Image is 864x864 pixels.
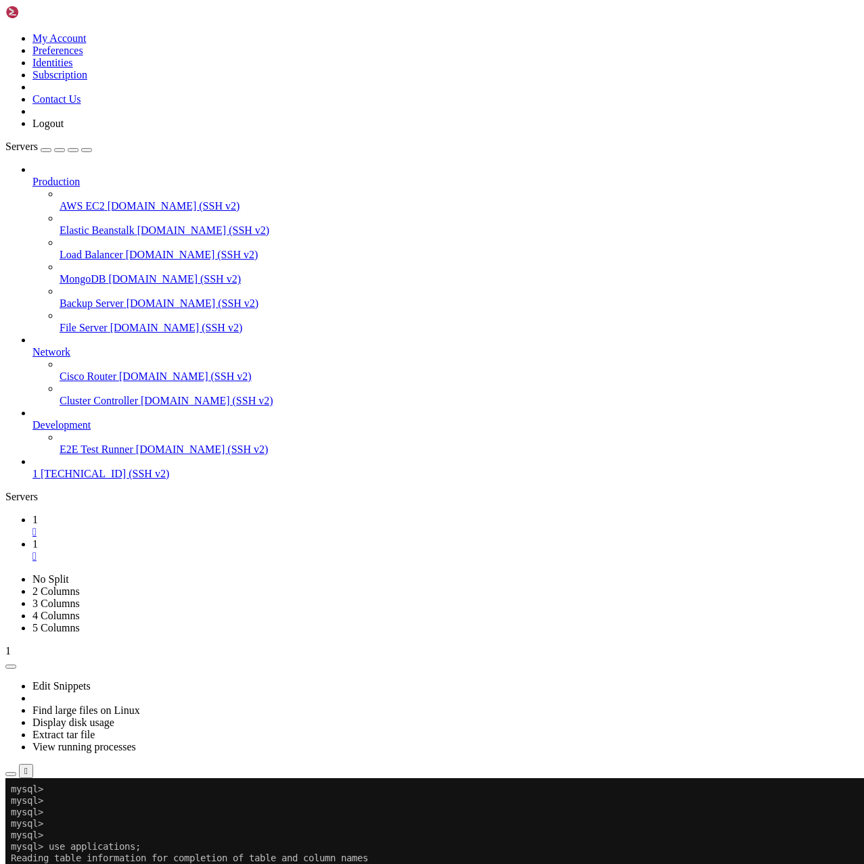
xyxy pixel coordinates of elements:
[32,550,859,562] a: 
[5,86,688,97] x-row: You can turn off this feature to get a quicker startup with -A
[5,281,688,293] x-row: ->
[32,164,859,334] li: Production
[60,370,116,382] span: Cisco Router
[32,526,859,538] a: 
[5,645,11,656] span: 1
[5,419,688,431] x-row: ->
[60,273,106,285] span: MongoDB
[5,491,859,503] div: Servers
[5,592,688,603] x-row: -> `
[5,270,688,281] x-row: -> firstname [PERSON_NAME](50) NOT NULL,
[5,120,688,132] x-row: mysql>
[24,766,28,776] div: 
[5,141,38,152] span: Servers
[5,224,688,235] x-row: -> id INT AUTO_INCREMENT PRIMARY KEY,
[5,316,688,327] x-row: -> email VARCHAR(150) NOT NULL,
[32,45,83,56] a: Preferences
[60,224,135,236] span: Elastic Beanstalk
[5,408,688,419] x-row: -> isprofileactivated VARCHAR(5) NOT NULL,
[5,764,688,775] x-row: `>
[5,17,688,28] x-row: mysql>
[32,118,64,129] a: Logout
[32,717,114,728] a: Display disk usage
[60,224,859,237] a: Elastic Beanstalk [DOMAIN_NAME] (SSH v2)
[32,573,69,585] a: No Split
[60,212,859,237] li: Elastic Beanstalk [DOMAIN_NAME] (SSH v2)
[5,235,688,247] x-row: ->
[5,569,688,580] x-row: ->
[32,93,81,105] a: Contact Us
[5,661,688,672] x-row: `>
[60,297,124,309] span: Backup Server
[5,523,688,534] x-row: ->
[60,395,138,406] span: Cluster Controller
[5,258,688,270] x-row: ->
[5,546,688,557] x-row: ->
[32,598,80,609] a: 3 Columns
[60,249,859,261] a: Load Balancer [DOMAIN_NAME] (SSH v2)
[5,141,92,152] a: Servers
[5,615,688,626] x-row: `> select * from users;
[5,706,688,718] x-row: `>
[41,468,169,479] span: [TECHNICAL_ID] (SSH v2)
[32,610,80,621] a: 4 Columns
[60,285,859,310] li: Backup Server [DOMAIN_NAME] (SSH v2)
[60,395,859,407] a: Cluster Controller [DOMAIN_NAME] (SSH v2)
[5,638,688,649] x-row: `>
[60,443,859,456] a: E2E Test Runner [DOMAIN_NAME] (SSH v2)
[5,396,688,408] x-row: ->
[5,488,688,500] x-row: Query OK, 0 rows affected (0.00 sec)
[32,622,80,633] a: 5 Columns
[5,454,688,465] x-row: -> lastupdateddate DATETIME NULL
[5,51,688,63] x-row: mysql>
[32,538,859,562] a: 1
[5,293,688,304] x-row: -> lastname VARCHAR(50) NOT NULL,
[5,189,688,201] x-row: mysql>
[5,477,688,488] x-row: -> );
[5,431,688,442] x-row: -> linkedinurl VARCHAR(500) NOT NULL,
[5,442,688,454] x-row: ->
[32,741,136,752] a: View running processes
[32,456,859,480] li: 1 [TECHNICAL_ID] (SSH v2)
[32,514,38,525] span: 1
[60,370,859,383] a: Cisco Router [DOMAIN_NAME] (SSH v2)
[5,201,688,212] x-row: mysql> CREATE TABLE users (
[32,468,38,479] span: 1
[32,419,91,431] span: Development
[60,249,123,260] span: Load Balancer
[5,729,688,741] x-row: `>
[5,741,688,752] x-row: `>
[32,346,859,358] a: Network
[32,680,91,692] a: Edit Snippets
[141,395,273,406] span: [DOMAIN_NAME] (SSH v2)
[60,200,859,212] a: AWS EC2 [DOMAIN_NAME] (SSH v2)
[60,297,859,310] a: Backup Server [DOMAIN_NAME] (SSH v2)
[60,443,133,455] span: E2E Test Runner
[5,5,688,17] x-row: Connecting [TECHNICAL_ID]...
[5,63,688,74] x-row: mysql> use applications;
[5,350,688,362] x-row: ->
[5,132,688,143] x-row: mysql>
[32,69,87,80] a: Subscription
[60,322,859,334] a: File Server [DOMAIN_NAME] (SSH v2)
[5,465,688,477] x-row: ->
[32,729,95,740] a: Extract tar file
[60,310,859,334] li: File Server [DOMAIN_NAME] (SSH v2)
[60,431,859,456] li: E2E Test Runner [DOMAIN_NAME] (SSH v2)
[5,5,83,19] img: Shellngn
[32,32,87,44] a: My Account
[5,683,688,695] x-row: `>
[5,718,688,729] x-row: `> ]
[32,538,38,550] span: 1
[5,166,688,178] x-row: mysql>
[32,346,70,358] span: Network
[60,273,859,285] a: MongoDB [DOMAIN_NAME] (SSH v2)
[5,580,688,592] x-row: ->
[5,385,688,396] x-row: -> notes VARCHAR(500) NULL,
[32,176,859,188] a: Production
[60,322,108,333] span: File Server
[32,585,80,597] a: 2 Columns
[32,704,140,716] a: Find large files on Linux
[32,57,73,68] a: Identities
